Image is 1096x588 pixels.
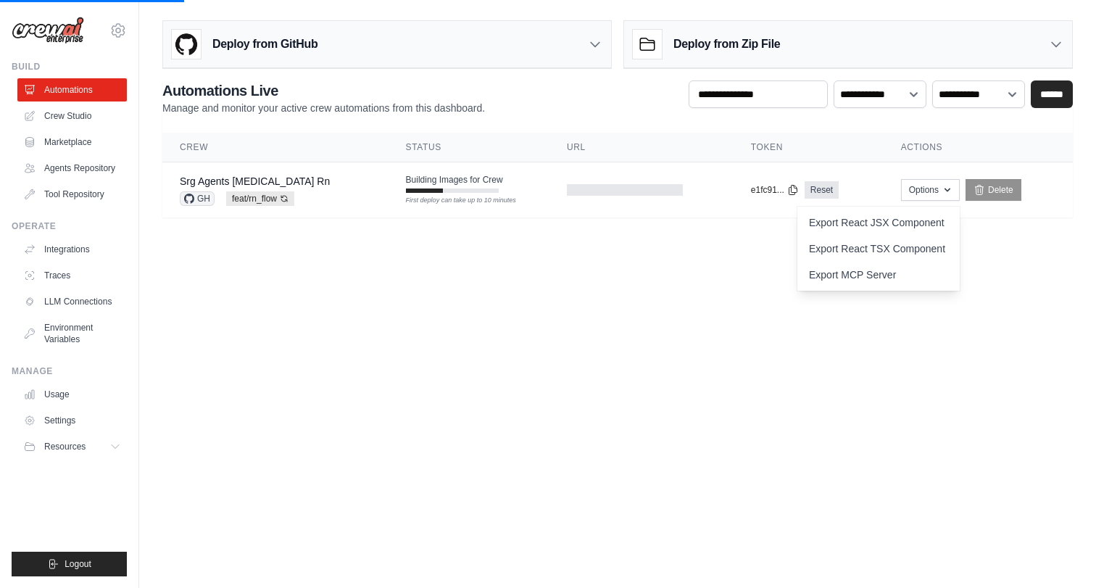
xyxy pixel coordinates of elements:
[549,133,734,162] th: URL
[17,183,127,206] a: Tool Repository
[17,157,127,180] a: Agents Repository
[673,36,780,53] h3: Deploy from Zip File
[17,409,127,432] a: Settings
[65,558,91,570] span: Logout
[751,184,799,196] button: e1fc91...
[17,131,127,154] a: Marketplace
[884,133,1073,162] th: Actions
[12,61,127,73] div: Build
[734,133,884,162] th: Token
[17,435,127,458] button: Resources
[797,262,960,288] a: Export MCP Server
[17,104,127,128] a: Crew Studio
[406,174,503,186] span: Building Images for Crew
[17,290,127,313] a: LLM Connections
[966,179,1021,201] a: Delete
[12,365,127,377] div: Manage
[389,133,549,162] th: Status
[17,316,127,351] a: Environment Variables
[12,552,127,576] button: Logout
[44,441,86,452] span: Resources
[212,36,317,53] h3: Deploy from GitHub
[17,383,127,406] a: Usage
[17,78,127,102] a: Automations
[12,17,84,44] img: Logo
[1024,518,1096,588] iframe: Chat Widget
[12,220,127,232] div: Operate
[180,175,330,187] a: Srg Agents [MEDICAL_DATA] Rn
[162,133,389,162] th: Crew
[172,30,201,59] img: GitHub Logo
[797,236,960,262] a: Export React TSX Component
[805,181,839,199] a: Reset
[901,179,960,201] button: Options
[17,238,127,261] a: Integrations
[797,210,960,236] a: Export React JSX Component
[162,80,485,101] h2: Automations Live
[180,191,215,206] span: GH
[162,101,485,115] p: Manage and monitor your active crew automations from this dashboard.
[17,264,127,287] a: Traces
[226,191,294,206] span: feat/rn_flow
[406,196,499,206] div: First deploy can take up to 10 minutes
